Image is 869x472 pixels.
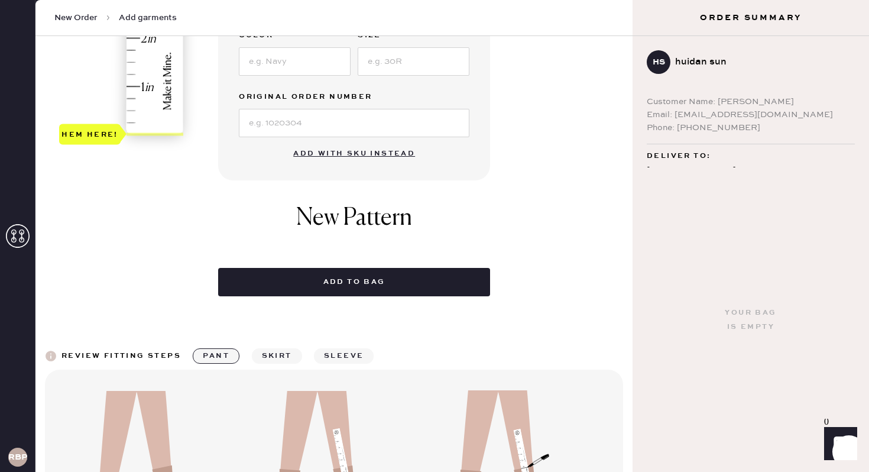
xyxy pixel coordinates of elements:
[239,47,351,76] input: e.g. Navy
[286,142,422,166] button: Add with SKU instead
[252,348,302,364] button: skirt
[119,12,177,24] span: Add garments
[239,90,469,104] label: Original Order Number
[813,419,864,470] iframe: Front Chat
[647,95,855,108] div: Customer Name: [PERSON_NAME]
[647,149,711,163] span: Deliver to:
[61,127,118,141] div: Hem here!
[239,109,469,137] input: e.g. 1020304
[647,108,855,121] div: Email: [EMAIL_ADDRESS][DOMAIN_NAME]
[633,12,869,24] h3: Order Summary
[725,306,776,334] div: Your bag is empty
[193,348,239,364] button: pant
[61,349,181,363] div: Review fitting steps
[54,12,98,24] span: New Order
[675,55,845,69] div: huidan sun
[647,121,855,134] div: Phone: [PHONE_NUMBER]
[218,268,490,296] button: Add to bag
[296,204,412,244] h1: New Pattern
[8,453,27,461] h3: RBPA
[314,348,374,364] button: sleeve
[653,58,665,66] h3: hs
[647,163,855,193] div: [STREET_ADDRESS] [GEOGRAPHIC_DATA] , CA 94506
[358,47,469,76] input: e.g. 30R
